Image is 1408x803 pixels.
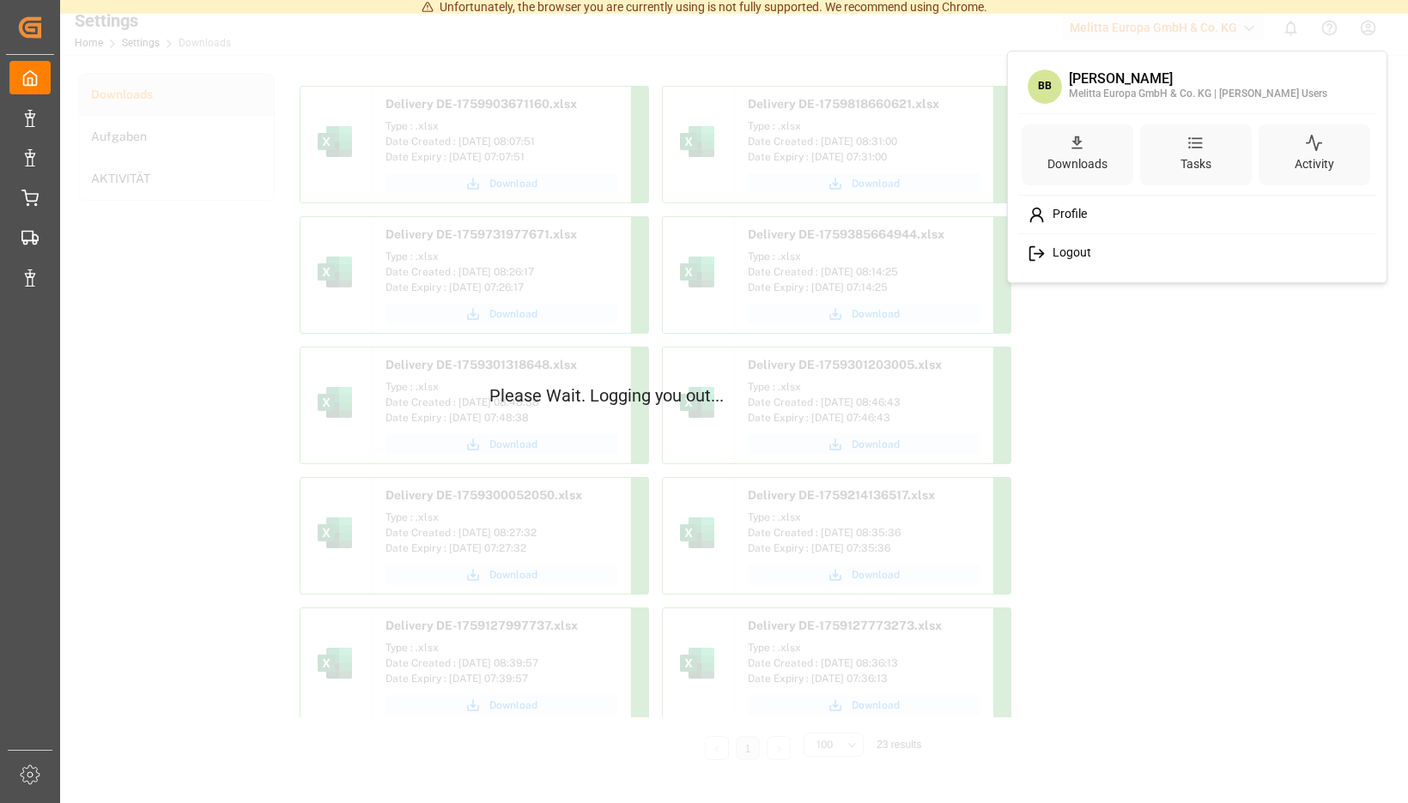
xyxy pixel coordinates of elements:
div: Activity [1291,152,1338,177]
div: Tasks [1177,152,1215,177]
span: Logout [1046,245,1091,261]
div: Melitta Europa GmbH & Co. KG | [PERSON_NAME] Users [1069,87,1327,102]
p: Please Wait. Logging you out... [489,383,919,408]
span: Profile [1046,207,1087,222]
span: BB [1028,69,1062,104]
div: Downloads [1044,152,1111,177]
div: [PERSON_NAME] [1069,71,1327,87]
